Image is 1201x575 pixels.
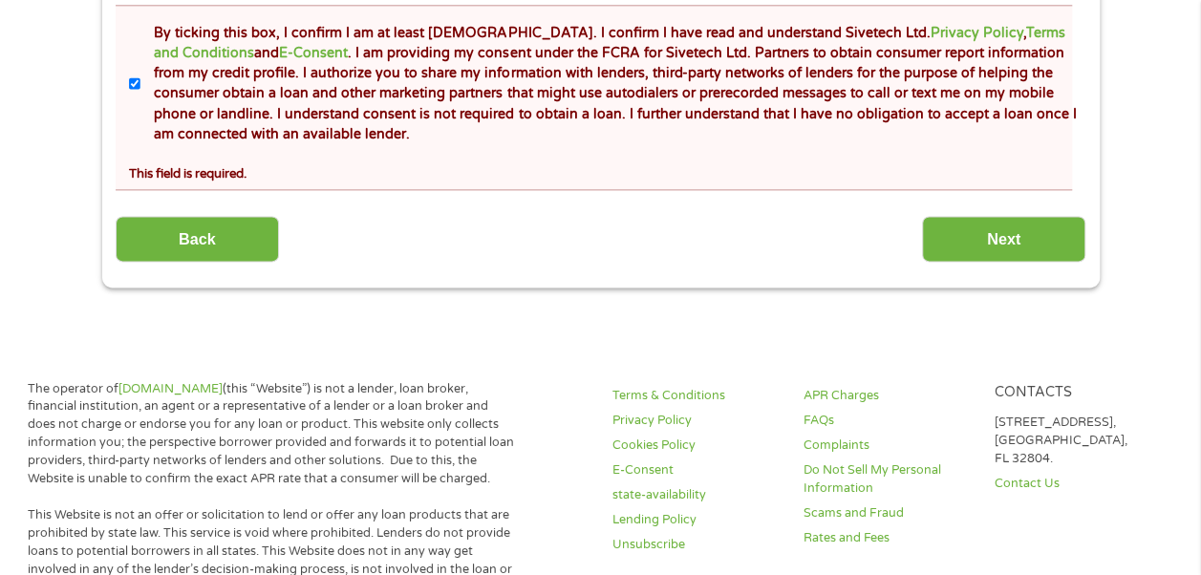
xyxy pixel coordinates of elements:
[804,437,972,455] a: Complaints
[994,384,1162,402] h4: Contacts
[612,412,781,430] a: Privacy Policy
[930,25,1022,41] a: Privacy Policy
[804,387,972,405] a: APR Charges
[994,475,1162,493] a: Contact Us
[612,486,781,504] a: state-availability
[612,461,781,479] a: E-Consent
[612,387,781,405] a: Terms & Conditions
[994,414,1162,468] p: [STREET_ADDRESS], [GEOGRAPHIC_DATA], FL 32804.
[118,381,223,396] a: [DOMAIN_NAME]
[279,45,348,61] a: E-Consent
[116,216,279,263] input: Back
[129,158,1071,183] div: This field is required.
[140,23,1078,145] label: By ticking this box, I confirm I am at least [DEMOGRAPHIC_DATA]. I confirm I have read and unders...
[612,536,781,554] a: Unsubscribe
[804,504,972,522] a: Scams and Fraud
[28,380,515,488] p: The operator of (this “Website”) is not a lender, loan broker, financial institution, an agent or...
[804,412,972,430] a: FAQs
[922,216,1085,263] input: Next
[612,511,781,529] a: Lending Policy
[612,437,781,455] a: Cookies Policy
[154,25,1064,61] a: Terms and Conditions
[804,529,972,547] a: Rates and Fees
[804,461,972,498] a: Do Not Sell My Personal Information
